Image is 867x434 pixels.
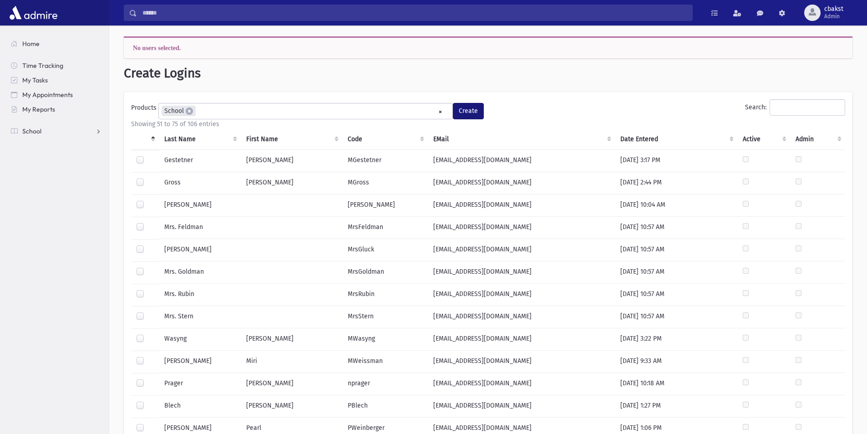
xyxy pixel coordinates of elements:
td: Wasyng [159,328,241,351]
th: Code : activate to sort column ascending [342,129,427,150]
td: MrsRubin [342,284,427,306]
span: Time Tracking [22,61,63,70]
td: [PERSON_NAME] [241,149,342,172]
td: [PERSON_NAME] [241,395,342,418]
td: [DATE] 3:22 PM [615,328,737,351]
td: [EMAIL_ADDRESS][DOMAIN_NAME] [428,328,615,351]
th: Last Name : activate to sort column ascending [159,129,241,150]
th: Admin : activate to sort column ascending [790,129,845,150]
td: [PERSON_NAME] [159,194,241,217]
label: Search: [745,99,845,116]
td: MWeissman [342,351,427,373]
td: Gross [159,172,241,194]
span: Admin [824,13,843,20]
td: [EMAIL_ADDRESS][DOMAIN_NAME] [428,306,615,328]
td: Mrs. Feldman [159,217,241,239]
th: : activate to sort column descending [131,129,159,150]
td: MrsFeldman [342,217,427,239]
td: [DATE] 10:18 AM [615,373,737,395]
td: Gestetner [159,149,241,172]
span: No users selected. [133,45,181,51]
li: School [162,106,196,116]
td: [EMAIL_ADDRESS][DOMAIN_NAME] [428,351,615,373]
span: My Tasks [22,76,48,84]
td: Mrs. Rubin [159,284,241,306]
td: MWasyng [342,328,427,351]
th: Active : activate to sort column ascending [737,129,790,150]
h1: Create Logins [124,66,852,81]
td: [EMAIL_ADDRESS][DOMAIN_NAME] [428,395,615,418]
td: [DATE] 3:17 PM [615,149,737,172]
span: My Reports [22,105,55,113]
span: Home [22,40,40,48]
td: [EMAIL_ADDRESS][DOMAIN_NAME] [428,149,615,172]
td: [DATE] 2:44 PM [615,172,737,194]
td: PBlech [342,395,427,418]
a: My Reports [4,102,109,117]
td: [DATE] 10:04 AM [615,194,737,217]
td: MrsGoldman [342,261,427,284]
td: [PERSON_NAME] [241,172,342,194]
a: My Tasks [4,73,109,87]
td: MrsGluck [342,239,427,261]
td: [DATE] 10:57 AM [615,239,737,261]
td: Mrs. Goldman [159,261,241,284]
td: [EMAIL_ADDRESS][DOMAIN_NAME] [428,194,615,217]
td: Prager [159,373,241,395]
td: nprager [342,373,427,395]
a: My Appointments [4,87,109,102]
input: Search: [770,99,845,116]
td: [EMAIL_ADDRESS][DOMAIN_NAME] [428,217,615,239]
div: Showing 51 to 75 of 106 entries [131,119,845,129]
td: [EMAIL_ADDRESS][DOMAIN_NAME] [428,373,615,395]
td: [EMAIL_ADDRESS][DOMAIN_NAME] [428,172,615,194]
span: cbakst [824,5,843,13]
span: School [22,127,41,135]
td: MGestetner [342,149,427,172]
button: Create [453,103,484,119]
td: [PERSON_NAME] [159,351,241,373]
th: First Name : activate to sort column ascending [241,129,342,150]
td: Mrs. Stern [159,306,241,328]
td: [PERSON_NAME] [241,328,342,351]
label: Products [131,103,158,116]
td: [DATE] 9:33 AM [615,351,737,373]
td: [DATE] 10:57 AM [615,217,737,239]
td: [PERSON_NAME] [342,194,427,217]
td: [DATE] 10:57 AM [615,261,737,284]
td: [DATE] 10:57 AM [615,306,737,328]
img: AdmirePro [7,4,60,22]
a: School [4,124,109,138]
input: Search [137,5,692,21]
td: [EMAIL_ADDRESS][DOMAIN_NAME] [428,284,615,306]
a: Time Tracking [4,58,109,73]
td: Blech [159,395,241,418]
th: EMail : activate to sort column ascending [428,129,615,150]
span: × [186,107,193,115]
th: Date Entered : activate to sort column ascending [615,129,737,150]
td: [EMAIL_ADDRESS][DOMAIN_NAME] [428,261,615,284]
td: [DATE] 10:57 AM [615,284,737,306]
td: Miri [241,351,342,373]
td: MGross [342,172,427,194]
td: [PERSON_NAME] [159,239,241,261]
td: MrsStern [342,306,427,328]
td: [PERSON_NAME] [241,373,342,395]
a: Home [4,36,109,51]
span: My Appointments [22,91,73,99]
td: [DATE] 1:27 PM [615,395,737,418]
span: Remove all items [438,107,442,117]
td: [EMAIL_ADDRESS][DOMAIN_NAME] [428,239,615,261]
